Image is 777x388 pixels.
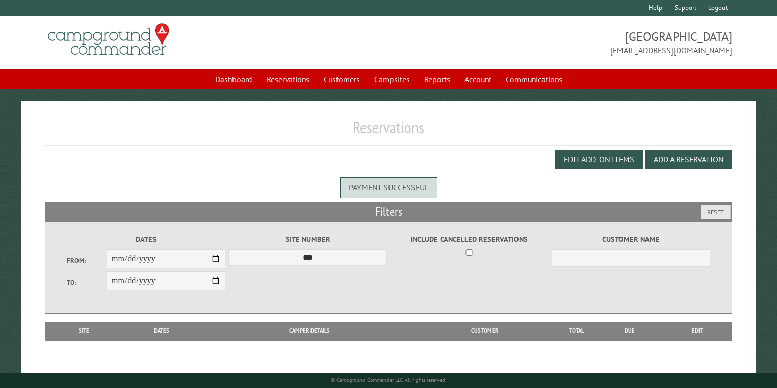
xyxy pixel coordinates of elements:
a: Account [458,70,498,89]
a: Reservations [261,70,316,89]
h1: Reservations [45,118,733,146]
th: Camper Details [206,322,413,340]
label: From: [67,256,107,265]
a: Customers [318,70,366,89]
th: Total [556,322,597,340]
th: Due [597,322,662,340]
th: Dates [117,322,206,340]
th: Edit [662,322,732,340]
span: [GEOGRAPHIC_DATA] [EMAIL_ADDRESS][DOMAIN_NAME] [388,28,732,57]
th: Site [50,322,118,340]
a: Communications [500,70,568,89]
label: To: [67,278,107,287]
small: © Campground Commander LLC. All rights reserved. [331,377,446,383]
img: Campground Commander [45,20,172,60]
a: Reports [418,70,456,89]
div: Payment successful [340,177,437,198]
label: Dates [67,234,225,245]
button: Reset [701,205,731,219]
button: Edit Add-on Items [555,150,643,169]
label: Include Cancelled Reservations [390,234,549,245]
button: Add a Reservation [645,150,732,169]
a: Campsites [368,70,416,89]
a: Dashboard [209,70,258,89]
label: Site Number [228,234,387,245]
h2: Filters [45,202,733,221]
th: Customer [413,322,556,340]
label: Customer Name [552,234,710,245]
